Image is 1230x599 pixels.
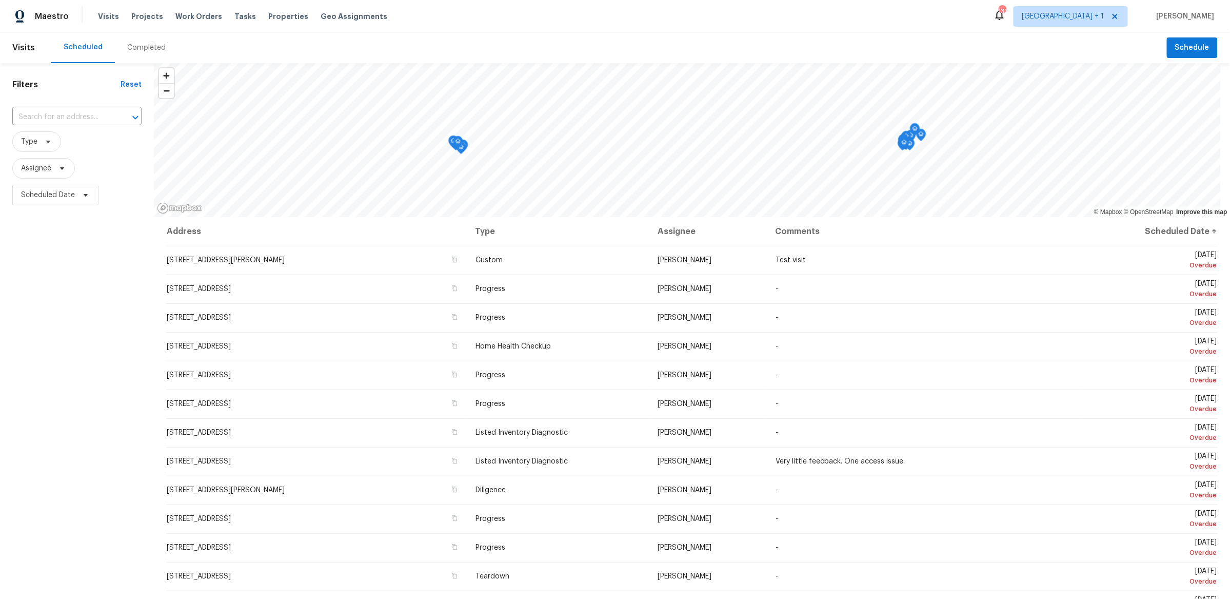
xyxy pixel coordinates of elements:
[776,515,778,523] span: -
[167,314,231,321] span: [STREET_ADDRESS]
[98,11,119,22] span: Visits
[1177,208,1227,216] a: Improve this map
[776,400,778,408] span: -
[475,487,506,494] span: Diligence
[1091,309,1217,328] span: [DATE]
[167,487,285,494] span: [STREET_ADDRESS][PERSON_NAME]
[1124,208,1174,216] a: OpenStreetMap
[658,429,711,436] span: [PERSON_NAME]
[658,458,711,465] span: [PERSON_NAME]
[458,140,468,156] div: Map marker
[268,11,308,22] span: Properties
[64,42,103,52] div: Scheduled
[1091,338,1217,357] span: [DATE]
[128,110,143,125] button: Open
[1091,510,1217,529] span: [DATE]
[1083,217,1218,246] th: Scheduled Date ↑
[658,573,711,580] span: [PERSON_NAME]
[899,136,909,152] div: Map marker
[167,515,231,523] span: [STREET_ADDRESS]
[1091,252,1217,270] span: [DATE]
[1022,11,1104,22] span: [GEOGRAPHIC_DATA] + 1
[1091,260,1217,270] div: Overdue
[1091,346,1217,357] div: Overdue
[475,400,505,408] span: Progress
[450,255,459,264] button: Copy Address
[159,84,174,98] span: Zoom out
[776,487,778,494] span: -
[12,80,121,90] h1: Filters
[1091,519,1217,529] div: Overdue
[910,123,920,139] div: Map marker
[1091,366,1217,385] span: [DATE]
[127,43,166,53] div: Completed
[450,428,459,437] button: Copy Address
[167,458,231,465] span: [STREET_ADDRESS]
[1175,42,1209,54] span: Schedule
[475,573,509,580] span: Teardown
[901,131,911,147] div: Map marker
[167,257,285,264] span: [STREET_ADDRESS][PERSON_NAME]
[776,573,778,580] span: -
[450,571,459,581] button: Copy Address
[649,217,767,246] th: Assignee
[467,217,649,246] th: Type
[21,137,37,147] span: Type
[1091,453,1217,472] span: [DATE]
[999,6,1006,16] div: 132
[475,285,505,293] span: Progress
[1091,424,1217,443] span: [DATE]
[450,370,459,379] button: Copy Address
[1091,433,1217,443] div: Overdue
[475,343,551,350] span: Home Health Checkup
[12,109,113,125] input: Search for an address...
[658,400,711,408] span: [PERSON_NAME]
[475,458,568,465] span: Listed Inventory Diagnostic
[906,130,916,146] div: Map marker
[905,138,915,154] div: Map marker
[776,285,778,293] span: -
[776,314,778,321] span: -
[167,400,231,408] span: [STREET_ADDRESS]
[916,129,926,145] div: Map marker
[21,163,51,173] span: Assignee
[450,399,459,408] button: Copy Address
[450,313,459,322] button: Copy Address
[475,544,505,551] span: Progress
[157,202,202,214] a: Mapbox homepage
[450,341,459,351] button: Copy Address
[776,429,778,436] span: -
[475,257,503,264] span: Custom
[658,372,711,379] span: [PERSON_NAME]
[1091,289,1217,299] div: Overdue
[167,285,231,293] span: [STREET_ADDRESS]
[159,83,174,98] button: Zoom out
[159,68,174,83] span: Zoom in
[1091,490,1217,500] div: Overdue
[450,514,459,523] button: Copy Address
[167,429,231,436] span: [STREET_ADDRESS]
[453,136,463,152] div: Map marker
[175,11,222,22] span: Work Orders
[1091,548,1217,558] div: Overdue
[658,343,711,350] span: [PERSON_NAME]
[167,544,231,551] span: [STREET_ADDRESS]
[1091,395,1217,414] span: [DATE]
[1091,461,1217,472] div: Overdue
[776,343,778,350] span: -
[1091,318,1217,328] div: Overdue
[776,544,778,551] span: -
[767,217,1083,246] th: Comments
[899,134,909,150] div: Map marker
[167,343,231,350] span: [STREET_ADDRESS]
[21,190,75,200] span: Scheduled Date
[899,137,909,153] div: Map marker
[448,136,459,151] div: Map marker
[658,544,711,551] span: [PERSON_NAME]
[658,515,711,523] span: [PERSON_NAME]
[167,372,231,379] span: [STREET_ADDRESS]
[898,134,908,150] div: Map marker
[475,429,568,436] span: Listed Inventory Diagnostic
[1153,11,1215,22] span: [PERSON_NAME]
[167,573,231,580] span: [STREET_ADDRESS]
